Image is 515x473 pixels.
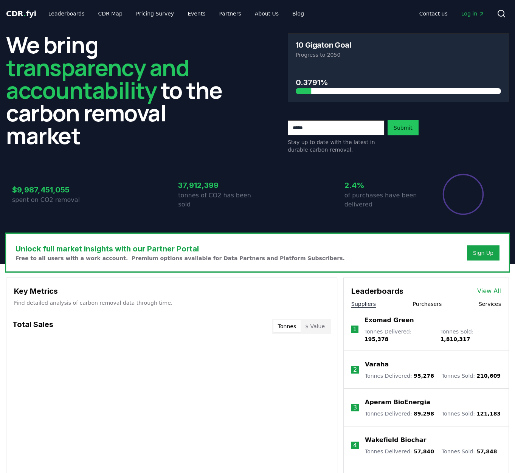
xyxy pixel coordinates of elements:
p: 3 [353,403,357,412]
div: Percentage of sales delivered [442,173,484,216]
p: Progress to 2050 [296,51,501,59]
span: CDR fyi [6,9,36,18]
h3: 2.4% [344,180,424,191]
a: Exomad Green [365,316,414,325]
p: 1 [353,325,357,334]
button: Tonnes [273,320,301,332]
span: 195,378 [365,336,389,342]
p: 2 [353,365,357,374]
span: 57,840 [414,448,434,454]
p: Tonnes Sold : [442,448,497,455]
a: Sign Up [473,249,493,257]
p: Tonnes Delivered : [365,448,434,455]
a: Blog [286,7,310,20]
p: of purchases have been delivered [344,191,424,209]
nav: Main [42,7,310,20]
h2: We bring to the carbon removal market [6,33,227,147]
a: Varaha [365,360,389,369]
h3: Key Metrics [14,285,329,297]
span: 1,810,317 [441,336,470,342]
p: tonnes of CO2 has been sold [178,191,257,209]
p: Stay up to date with the latest in durable carbon removal. [288,138,385,154]
span: 95,276 [414,373,434,379]
span: transparency and accountability [6,52,189,105]
span: 57,848 [476,448,497,454]
p: Free to all users with a work account. Premium options available for Data Partners and Platform S... [16,254,345,262]
span: Log in [461,10,485,17]
h3: 37,912,399 [178,180,257,191]
button: Submit [388,120,419,135]
h3: $9,987,451,055 [12,184,92,195]
h3: 0.3791% [296,77,501,88]
span: 210,609 [476,373,501,379]
button: Sign Up [467,245,499,261]
span: . [23,9,26,18]
p: Tonnes Delivered : [365,328,433,343]
p: Tonnes Delivered : [365,410,434,417]
a: Leaderboards [42,7,91,20]
p: 4 [353,441,357,450]
a: About Us [249,7,285,20]
h3: Unlock full market insights with our Partner Portal [16,243,345,254]
a: Pricing Survey [130,7,180,20]
a: Partners [213,7,247,20]
button: Services [479,300,501,308]
a: Events [181,7,211,20]
span: 89,298 [414,411,434,417]
a: Aperam BioEnergia [365,398,430,407]
p: Tonnes Sold : [441,328,501,343]
a: Wakefield Biochar [365,436,426,445]
p: Tonnes Sold : [442,410,501,417]
a: Log in [455,7,491,20]
p: Tonnes Delivered : [365,372,434,380]
h3: Total Sales [12,319,53,334]
a: CDR Map [92,7,129,20]
nav: Main [413,7,491,20]
h3: Leaderboards [351,285,403,297]
p: spent on CO2 removal [12,195,92,205]
a: Contact us [413,7,454,20]
span: 121,183 [476,411,501,417]
button: $ Value [301,320,329,332]
p: Tonnes Sold : [442,372,501,380]
a: CDR.fyi [6,8,36,19]
p: Find detailed analysis of carbon removal data through time. [14,299,329,307]
h3: 10 Gigaton Goal [296,41,351,49]
button: Suppliers [351,300,376,308]
button: Purchasers [413,300,442,308]
a: View All [477,287,501,296]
